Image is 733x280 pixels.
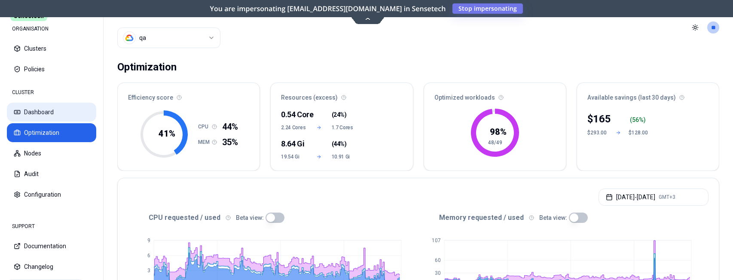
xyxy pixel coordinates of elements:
[432,237,441,243] tspan: 107
[198,123,212,130] h1: CPU
[593,112,611,126] p: 165
[488,140,502,146] tspan: 48/49
[7,257,96,276] button: Changelog
[281,153,306,160] span: 19.54 Gi
[281,124,306,131] span: 2.24 Cores
[125,33,134,42] img: gcp
[7,144,96,163] button: Nodes
[158,128,175,139] tspan: 41 %
[7,39,96,58] button: Clusters
[659,194,675,201] span: GMT+3
[128,213,418,223] div: CPU requested / used
[7,84,96,101] div: CLUSTER
[424,83,566,107] div: Optimized workloads
[7,164,96,183] button: Audit
[630,116,649,124] div: ( %)
[147,268,150,274] tspan: 3
[139,33,146,42] div: qa
[117,27,220,48] button: Select a value
[271,83,412,107] div: Resources (excess)
[587,129,608,136] div: $293.00
[222,136,238,148] span: 35%
[489,127,506,137] tspan: 98 %
[281,138,306,150] div: 8.64 Gi
[333,110,345,119] span: 24%
[147,237,150,243] tspan: 9
[587,112,611,126] div: $
[332,110,347,119] span: ( )
[333,140,345,148] span: 44%
[147,253,150,259] tspan: 6
[7,20,96,37] div: ORGANISATION
[7,218,96,235] div: SUPPORT
[198,139,212,146] h1: MEM
[7,60,96,79] button: Policies
[577,83,719,107] div: Available savings (last 30 days)
[435,270,441,276] tspan: 30
[599,189,709,206] button: [DATE]-[DATE]GMT+3
[7,237,96,256] button: Documentation
[118,83,260,107] div: Efficiency score
[7,103,96,122] button: Dashboard
[236,213,264,222] p: Beta view:
[418,213,709,223] div: Memory requested / used
[222,121,238,133] span: 44%
[281,109,306,121] div: 0.54 Core
[629,129,649,136] div: $128.00
[539,213,567,222] p: Beta view:
[7,185,96,204] button: Configuration
[332,124,357,131] span: 1.7 Cores
[332,153,357,160] span: 10.91 Gi
[632,116,639,124] p: 56
[7,123,96,142] button: Optimization
[435,257,441,263] tspan: 60
[332,140,347,148] span: ( )
[117,58,177,76] div: Optimization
